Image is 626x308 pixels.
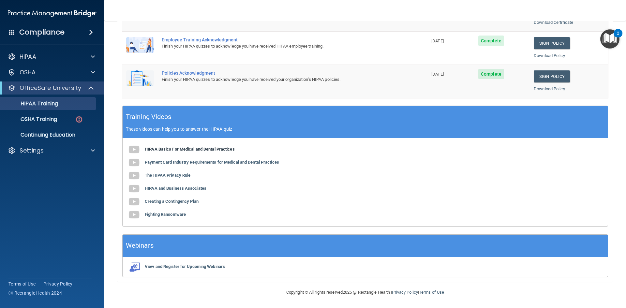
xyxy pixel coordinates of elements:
div: Copyright © All rights reserved 2025 @ Rectangle Health | | [246,282,484,303]
div: Finish your HIPAA quizzes to acknowledge you have received your organization’s HIPAA policies. [162,76,395,83]
b: HIPAA Basics For Medical and Dental Practices [145,147,235,152]
a: Sign Policy [534,37,570,49]
span: Ⓒ Rectangle Health 2024 [8,290,62,296]
img: gray_youtube_icon.38fcd6cc.png [127,169,141,182]
a: Download Certificate [534,20,573,25]
b: Fighting Ransomware [145,212,186,217]
a: HIPAA [8,53,95,61]
b: View and Register for Upcoming Webinars [145,264,225,269]
img: gray_youtube_icon.38fcd6cc.png [127,182,141,195]
h5: Training Videos [126,111,171,123]
span: [DATE] [431,38,444,43]
div: Finish your HIPAA quizzes to acknowledge you have received HIPAA employee training. [162,42,395,50]
a: Settings [8,147,95,154]
a: Privacy Policy [43,281,73,287]
a: Terms of Use [419,290,444,295]
p: HIPAA [20,53,36,61]
b: Payment Card Industry Requirements for Medical and Dental Practices [145,160,279,165]
p: OSHA Training [4,116,57,123]
span: [DATE] [431,72,444,77]
img: webinarIcon.c7ebbf15.png [127,262,141,272]
button: Open Resource Center, 2 new notifications [600,29,619,49]
img: PMB logo [8,7,97,20]
a: OSHA [8,68,95,76]
a: OfficeSafe University [8,84,95,92]
img: gray_youtube_icon.38fcd6cc.png [127,156,141,169]
span: Complete [478,36,504,46]
p: Continuing Education [4,132,93,138]
p: OSHA [20,68,36,76]
b: Creating a Contingency Plan [145,199,199,204]
p: OfficeSafe University [20,84,81,92]
a: Download Policy [534,86,565,91]
div: 2 [617,33,619,42]
div: Employee Training Acknowledgment [162,37,395,42]
a: Download Policy [534,53,565,58]
p: These videos can help you to answer the HIPAA quiz [126,126,604,132]
a: Terms of Use [8,281,36,287]
img: danger-circle.6113f641.png [75,115,83,124]
span: Complete [478,69,504,79]
b: HIPAA and Business Associates [145,186,206,191]
div: Policies Acknowledgment [162,70,395,76]
h5: Webinars [126,240,154,251]
p: HIPAA Training [4,100,58,107]
img: gray_youtube_icon.38fcd6cc.png [127,195,141,208]
p: Settings [20,147,44,154]
img: gray_youtube_icon.38fcd6cc.png [127,143,141,156]
a: Privacy Policy [392,290,418,295]
h4: Compliance [19,28,65,37]
a: Sign Policy [534,70,570,82]
img: gray_youtube_icon.38fcd6cc.png [127,208,141,221]
b: The HIPAA Privacy Rule [145,173,190,178]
